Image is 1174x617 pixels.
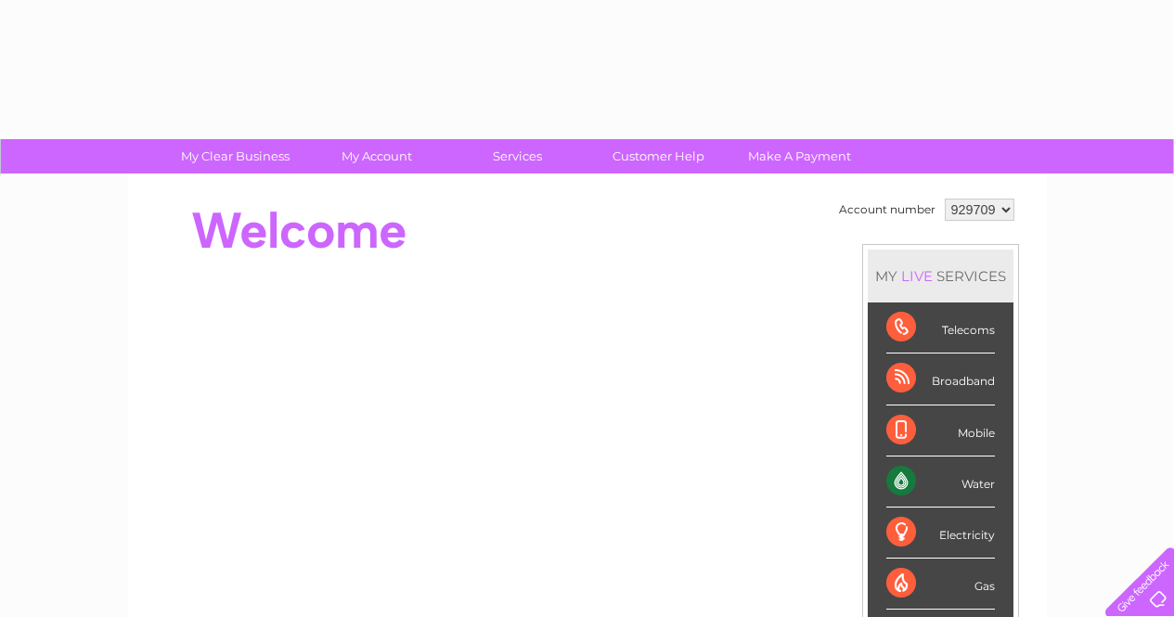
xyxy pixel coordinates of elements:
[441,139,594,174] a: Services
[897,267,936,285] div: LIVE
[886,302,995,353] div: Telecoms
[868,250,1013,302] div: MY SERVICES
[886,508,995,559] div: Electricity
[159,139,312,174] a: My Clear Business
[886,405,995,456] div: Mobile
[886,353,995,405] div: Broadband
[723,139,876,174] a: Make A Payment
[886,559,995,610] div: Gas
[834,194,940,225] td: Account number
[300,139,453,174] a: My Account
[582,139,735,174] a: Customer Help
[886,456,995,508] div: Water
